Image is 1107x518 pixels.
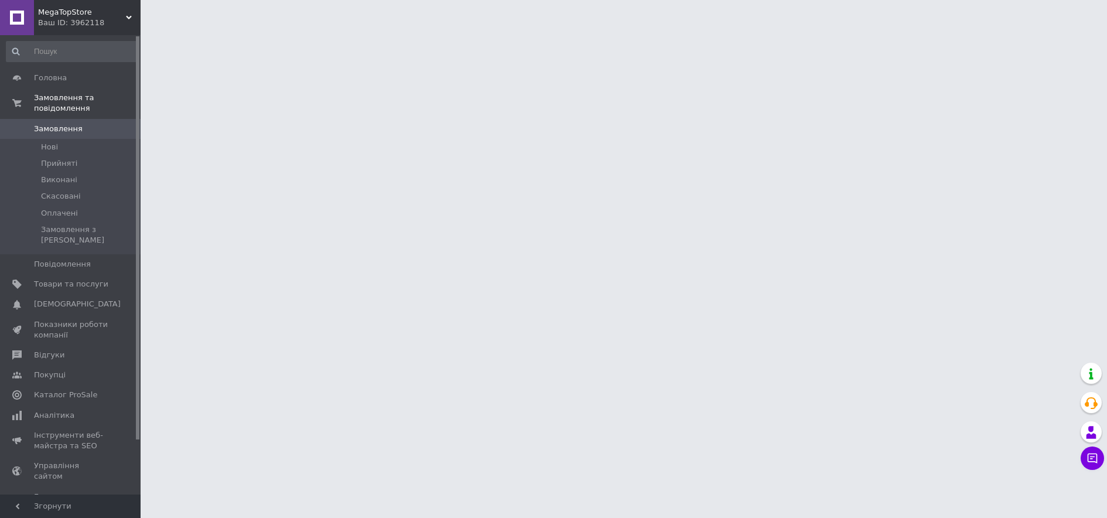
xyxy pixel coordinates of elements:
[34,299,121,309] span: [DEMOGRAPHIC_DATA]
[34,319,108,340] span: Показники роботи компанії
[38,18,141,28] div: Ваш ID: 3962118
[34,93,141,114] span: Замовлення та повідомлення
[41,208,78,219] span: Оплачені
[34,461,108,482] span: Управління сайтом
[34,350,64,360] span: Відгуки
[1081,447,1104,470] button: Чат з покупцем
[34,370,66,380] span: Покупці
[34,259,91,270] span: Повідомлення
[34,390,97,400] span: Каталог ProSale
[34,430,108,451] span: Інструменти веб-майстра та SEO
[34,410,74,421] span: Аналітика
[34,492,108,513] span: Гаманець компанії
[41,158,77,169] span: Прийняті
[41,224,137,246] span: Замовлення з [PERSON_NAME]
[34,279,108,289] span: Товари та послуги
[6,41,138,62] input: Пошук
[41,191,81,202] span: Скасовані
[34,124,83,134] span: Замовлення
[38,7,126,18] span: MegaTopStore
[41,142,58,152] span: Нові
[41,175,77,185] span: Виконані
[34,73,67,83] span: Головна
